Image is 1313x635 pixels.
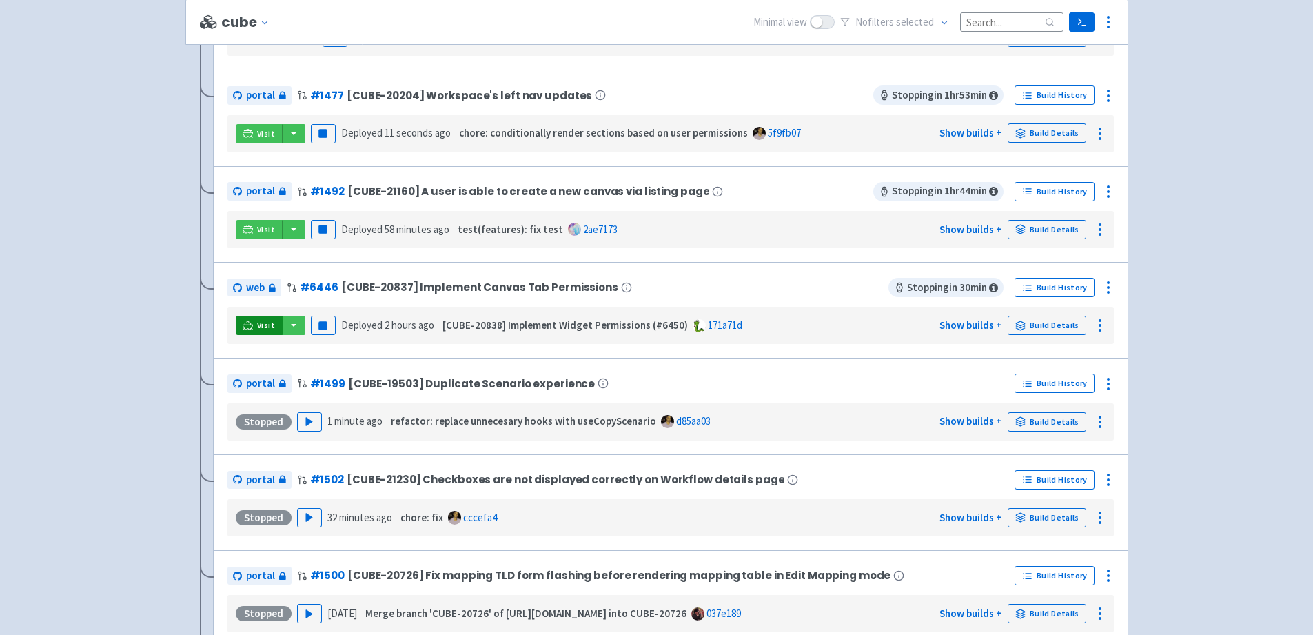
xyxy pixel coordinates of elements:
[385,223,449,236] time: 58 minutes ago
[1008,508,1086,527] a: Build Details
[706,607,741,620] a: 037e189
[1008,123,1086,143] a: Build Details
[1008,604,1086,623] a: Build Details
[347,570,890,581] span: [CUBE-20726] Fix mapping TLD form flashing before rendering mapping table in Edit Mapping mode
[310,88,344,103] a: #1477
[960,12,1063,31] input: Search...
[939,607,1002,620] a: Show builds +
[753,14,807,30] span: Minimal view
[1015,566,1095,585] a: Build History
[327,607,357,620] time: [DATE]
[583,223,618,236] a: 2ae7173
[310,184,345,199] a: #1492
[310,472,344,487] a: #1502
[257,320,275,331] span: Visit
[246,280,265,296] span: web
[676,414,711,427] a: d85aa03
[855,14,934,30] span: No filter s
[385,126,451,139] time: 11 seconds ago
[347,185,709,197] span: [CUBE-21160] A user is able to create a new canvas via listing page
[1008,220,1086,239] a: Build Details
[459,126,748,139] strong: chore: conditionally render sections based on user permissions
[246,472,275,488] span: portal
[311,220,336,239] button: Pause
[236,220,283,239] a: Visit
[347,474,784,485] span: [CUBE-21230] Checkboxes are not displayed correctly on Workflow details page
[311,316,336,335] button: Pause
[391,414,656,427] strong: refactor: replace unnecesary hooks with useCopyScenario
[227,86,292,105] a: portal
[1008,316,1086,335] a: Build Details
[873,182,1004,201] span: Stopping in 1 hr 44 min
[227,374,292,393] a: portal
[257,128,275,139] span: Visit
[939,511,1002,524] a: Show builds +
[341,223,449,236] span: Deployed
[327,414,383,427] time: 1 minute ago
[310,376,345,391] a: #1499
[1069,12,1095,32] a: Terminal
[896,15,934,28] span: selected
[227,471,292,490] a: portal
[227,279,281,297] a: web
[310,568,345,583] a: #1500
[939,126,1002,139] a: Show builds +
[221,14,274,30] button: cube
[227,567,292,585] a: portal
[1015,470,1095,490] a: Build History
[236,316,283,335] a: Visit
[246,568,275,584] span: portal
[297,412,322,432] button: Play
[348,378,595,390] span: [CUBE-19503] Duplicate Scenario experience
[300,280,338,294] a: #6446
[365,607,686,620] strong: Merge branch 'CUBE-20726' of [URL][DOMAIN_NAME] into CUBE-20726
[1015,374,1095,393] a: Build History
[341,319,434,332] span: Deployed
[327,511,392,524] time: 32 minutes ago
[463,511,497,524] a: cccefa4
[236,510,292,525] div: Stopped
[873,85,1004,105] span: Stopping in 1 hr 53 min
[227,182,292,201] a: portal
[246,183,275,199] span: portal
[297,604,322,623] button: Play
[341,281,618,293] span: [CUBE-20837] Implement Canvas Tab Permissions
[236,414,292,430] div: Stopped
[708,319,742,332] a: 171a71d
[458,223,563,236] strong: test(features): fix test
[442,319,688,332] strong: [CUBE-20838] Implement Widget Permissions (#6450)
[1015,278,1095,297] a: Build History
[246,376,275,392] span: portal
[768,126,801,139] a: 5f9fb07
[311,124,336,143] button: Pause
[939,223,1002,236] a: Show builds +
[385,319,434,332] time: 2 hours ago
[939,414,1002,427] a: Show builds +
[257,224,275,235] span: Visit
[888,278,1004,297] span: Stopping in 30 min
[1008,412,1086,432] a: Build Details
[347,90,592,101] span: [CUBE-20204] Workspace's left nav updates
[341,126,451,139] span: Deployed
[1015,85,1095,105] a: Build History
[400,511,443,524] strong: chore: fix
[236,124,283,143] a: Visit
[1015,182,1095,201] a: Build History
[939,319,1002,332] a: Show builds +
[236,606,292,621] div: Stopped
[246,88,275,103] span: portal
[297,508,322,527] button: Play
